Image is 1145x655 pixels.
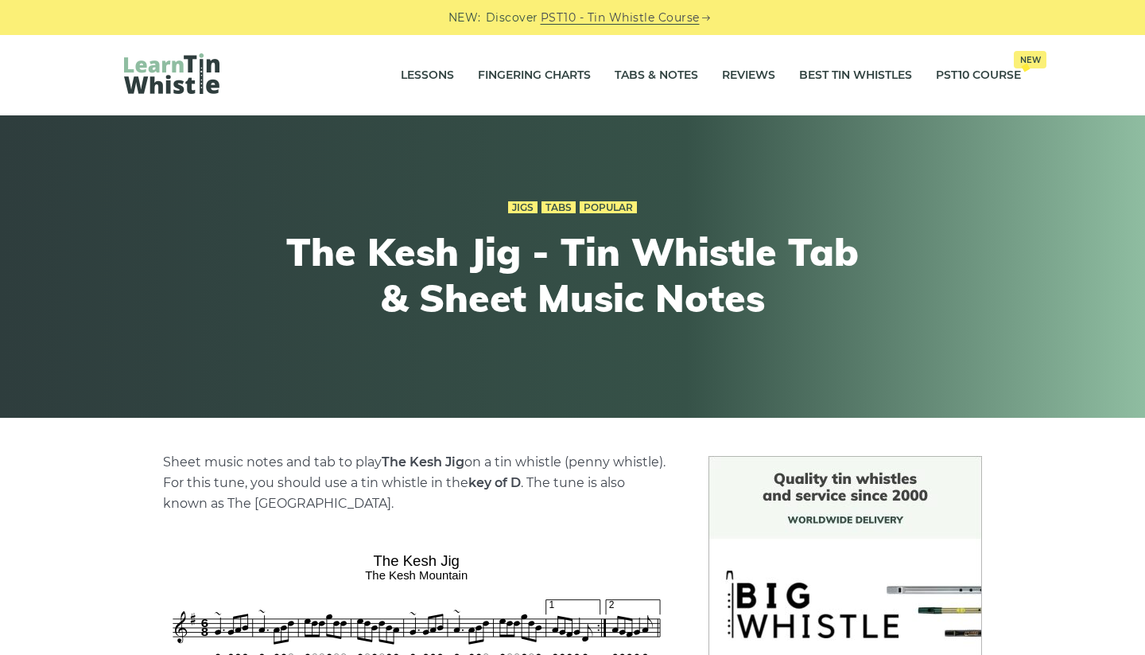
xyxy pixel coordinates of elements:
[541,201,576,214] a: Tabs
[722,56,775,96] a: Reviews
[124,53,219,94] img: LearnTinWhistle.com
[580,201,637,214] a: Popular
[508,201,538,214] a: Jigs
[936,56,1021,96] a: PST10 CourseNew
[615,56,698,96] a: Tabs & Notes
[478,56,591,96] a: Fingering Charts
[799,56,912,96] a: Best Tin Whistles
[468,475,521,490] strong: key of D
[382,454,464,470] strong: The Kesh Jig
[163,452,670,514] p: Sheet music notes and tab to play on a tin whistle (penny whistle). For this tune, you should use...
[280,229,865,321] h1: The Kesh Jig - Tin Whistle Tab & Sheet Music Notes
[1014,51,1046,68] span: New
[401,56,454,96] a: Lessons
